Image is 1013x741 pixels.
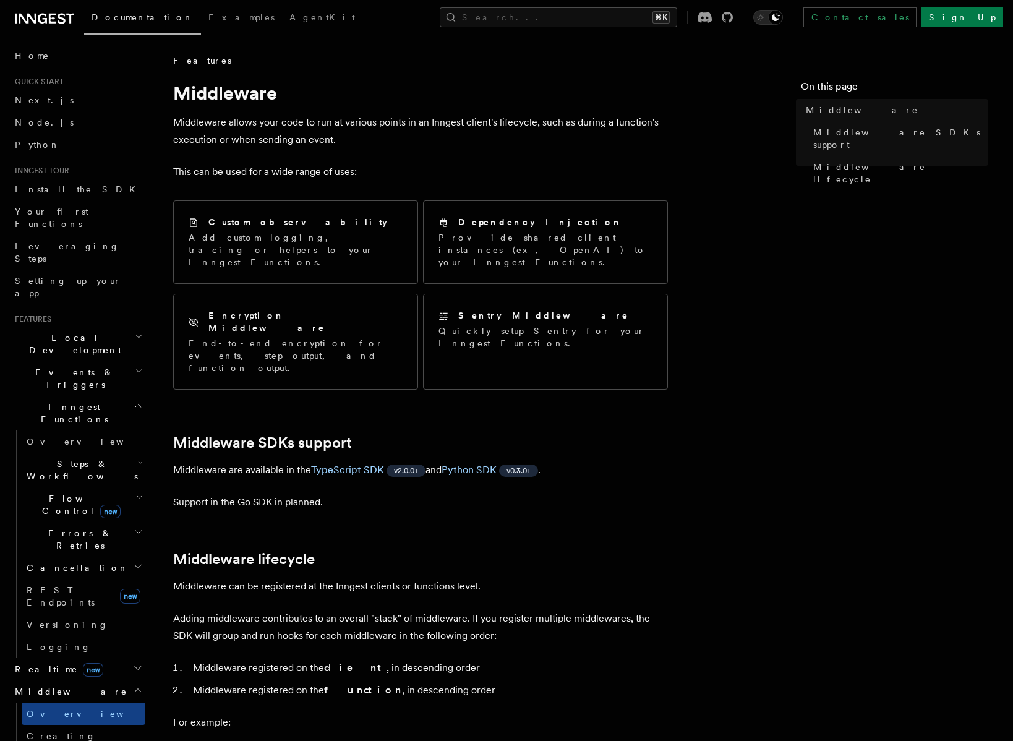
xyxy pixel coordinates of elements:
span: Features [173,54,231,67]
a: Next.js [10,89,145,111]
span: Quick start [10,77,64,87]
span: Middleware SDKs support [813,126,988,151]
a: Setting up your app [10,270,145,304]
p: Middleware can be registered at the Inngest clients or functions level. [173,578,668,595]
a: TypeScript SDK [311,464,384,476]
p: Middleware are available in the and . [173,461,668,479]
a: Middleware SDKs support [173,434,352,452]
h4: On this page [801,79,988,99]
span: REST Endpoints [27,585,95,607]
span: AgentKit [289,12,355,22]
span: new [100,505,121,518]
span: v0.3.0+ [506,466,531,476]
a: Leveraging Steps [10,235,145,270]
a: Your first Functions [10,200,145,235]
p: End-to-end encryption for events, step output, and function output. [189,337,403,374]
span: Realtime [10,663,103,675]
span: Install the SDK [15,184,143,194]
h2: Custom observability [208,216,387,228]
a: Overview [22,703,145,725]
button: Errors & Retries [22,522,145,557]
a: Contact sales [803,7,917,27]
button: Middleware [10,680,145,703]
kbd: ⌘K [652,11,670,24]
span: Middleware [10,685,127,698]
a: Middleware lifecycle [173,550,315,568]
button: Flow Controlnew [22,487,145,522]
a: Logging [22,636,145,658]
span: new [83,663,103,677]
button: Toggle dark mode [753,10,783,25]
span: Steps & Workflows [22,458,138,482]
button: Local Development [10,327,145,361]
button: Cancellation [22,557,145,579]
li: Middleware registered on the , in descending order [189,659,668,677]
a: Sentry MiddlewareQuickly setup Sentry for your Inngest Functions. [423,294,668,390]
p: This can be used for a wide range of uses: [173,163,668,181]
span: Cancellation [22,562,129,574]
a: Versioning [22,614,145,636]
span: Middleware [806,104,918,116]
a: Custom observabilityAdd custom logging, tracing or helpers to your Inngest Functions. [173,200,418,284]
span: Overview [27,709,154,719]
strong: function [324,684,402,696]
a: Middleware SDKs support [808,121,988,156]
a: Examples [201,4,282,33]
a: Sign Up [921,7,1003,27]
span: Flow Control [22,492,136,517]
span: new [120,589,140,604]
span: Your first Functions [15,207,88,229]
span: Node.js [15,118,74,127]
span: Errors & Retries [22,527,134,552]
a: Dependency InjectionProvide shared client instances (ex, OpenAI) to your Inngest Functions. [423,200,668,284]
a: Python [10,134,145,156]
span: Local Development [10,332,135,356]
a: Install the SDK [10,178,145,200]
a: Home [10,45,145,67]
span: Inngest tour [10,166,69,176]
a: Node.js [10,111,145,134]
p: Support in the Go SDK in planned. [173,494,668,511]
span: Setting up your app [15,276,121,298]
a: Middleware lifecycle [808,156,988,191]
a: REST Endpointsnew [22,579,145,614]
div: Inngest Functions [10,430,145,658]
span: Leveraging Steps [15,241,119,263]
span: Examples [208,12,275,22]
span: Next.js [15,95,74,105]
strong: client [324,662,387,674]
span: Inngest Functions [10,401,134,426]
p: Add custom logging, tracing or helpers to your Inngest Functions. [189,231,403,268]
a: Python SDK [442,464,497,476]
h2: Sentry Middleware [458,309,629,322]
p: For example: [173,714,668,731]
h2: Dependency Injection [458,216,622,228]
span: Home [15,49,49,62]
a: Encryption MiddlewareEnd-to-end encryption for events, step output, and function output. [173,294,418,390]
p: Quickly setup Sentry for your Inngest Functions. [438,325,652,349]
button: Inngest Functions [10,396,145,430]
a: Overview [22,430,145,453]
li: Middleware registered on the , in descending order [189,682,668,699]
span: Python [15,140,60,150]
p: Provide shared client instances (ex, OpenAI) to your Inngest Functions. [438,231,652,268]
p: Middleware allows your code to run at various points in an Inngest client's lifecycle, such as du... [173,114,668,148]
button: Events & Triggers [10,361,145,396]
span: Versioning [27,620,108,630]
span: Overview [27,437,154,447]
button: Realtimenew [10,658,145,680]
h2: Encryption Middleware [208,309,403,334]
button: Search...⌘K [440,7,677,27]
a: Documentation [84,4,201,35]
span: Middleware lifecycle [813,161,988,186]
p: Adding middleware contributes to an overall "stack" of middleware. If you register multiple middl... [173,610,668,645]
span: Features [10,314,51,324]
h1: Middleware [173,82,668,104]
span: Documentation [92,12,194,22]
span: Logging [27,642,91,652]
a: Middleware [801,99,988,121]
a: AgentKit [282,4,362,33]
button: Steps & Workflows [22,453,145,487]
span: Events & Triggers [10,366,135,391]
span: v2.0.0+ [394,466,418,476]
